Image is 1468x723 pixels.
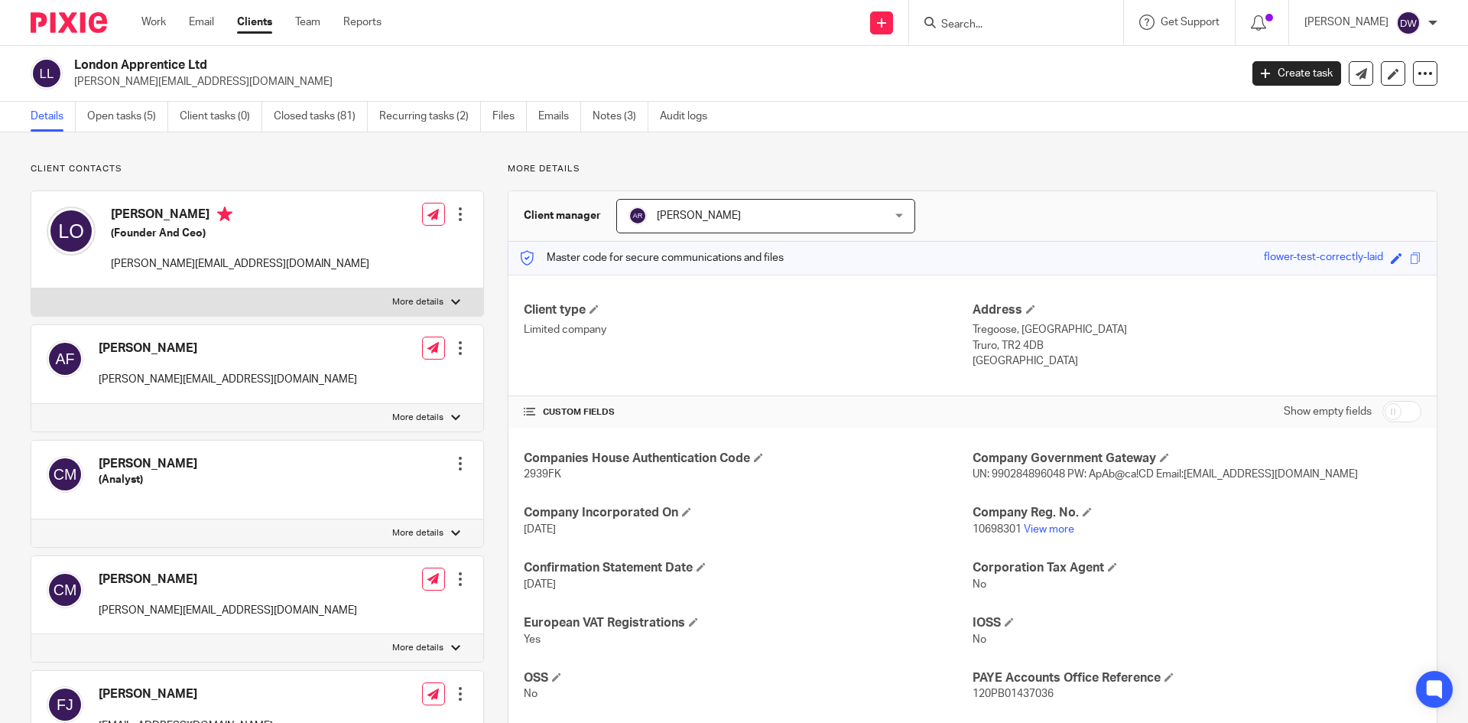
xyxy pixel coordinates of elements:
[1024,524,1074,535] a: View more
[524,302,973,318] h4: Client type
[524,579,556,590] span: [DATE]
[189,15,214,30] a: Email
[524,208,601,223] h3: Client manager
[99,603,357,618] p: [PERSON_NAME][EMAIL_ADDRESS][DOMAIN_NAME]
[392,642,443,654] p: More details
[973,579,986,590] span: No
[524,451,973,467] h4: Companies House Authentication Code
[1304,15,1388,30] p: [PERSON_NAME]
[1264,249,1383,267] div: flower-test-correctly-laid
[31,163,484,175] p: Client contacts
[180,102,262,132] a: Client tasks (0)
[973,353,1421,369] p: [GEOGRAPHIC_DATA]
[31,12,107,33] img: Pixie
[524,689,538,699] span: No
[237,15,272,30] a: Clients
[99,686,273,702] h4: [PERSON_NAME]
[141,15,166,30] a: Work
[99,340,357,357] h4: [PERSON_NAME]
[392,296,443,308] p: More details
[47,456,83,493] img: svg%3E
[274,102,368,132] a: Closed tasks (81)
[973,338,1421,353] p: Truro, TR2 4DB
[31,102,76,132] a: Details
[31,57,63,90] img: svg%3E
[99,572,357,588] h4: [PERSON_NAME]
[524,406,973,418] h4: CUSTOM FIELDS
[973,615,1421,631] h4: IOSS
[524,469,561,480] span: 2939FK
[74,57,999,73] h2: London Apprentice Ltd
[973,451,1421,467] h4: Company Government Gateway
[524,615,973,631] h4: European VAT Registrations
[973,302,1421,318] h4: Address
[973,670,1421,686] h4: PAYE Accounts Office Reference
[973,505,1421,521] h4: Company Reg. No.
[99,456,197,472] h4: [PERSON_NAME]
[524,560,973,576] h4: Confirmation Statement Date
[1161,17,1220,28] span: Get Support
[660,102,719,132] a: Audit logs
[47,340,83,377] img: svg%3E
[87,102,168,132] a: Open tasks (5)
[1284,404,1372,419] label: Show empty fields
[524,505,973,521] h4: Company Incorporated On
[1396,11,1421,35] img: svg%3E
[524,524,556,535] span: [DATE]
[295,15,320,30] a: Team
[593,102,648,132] a: Notes (3)
[99,372,357,387] p: [PERSON_NAME][EMAIL_ADDRESS][DOMAIN_NAME]
[47,686,83,723] img: svg%3E
[524,670,973,686] h4: OSS
[538,102,581,132] a: Emails
[524,322,973,337] p: Limited company
[973,524,1021,535] span: 10698301
[47,207,96,256] img: svg%3E
[379,102,481,132] a: Recurring tasks (2)
[508,163,1437,175] p: More details
[520,250,784,265] p: Master code for secure communications and files
[973,322,1421,337] p: Tregoose, [GEOGRAPHIC_DATA]
[47,572,83,608] img: svg%3E
[392,527,443,539] p: More details
[1252,61,1341,86] a: Create task
[111,256,369,272] p: [PERSON_NAME][EMAIL_ADDRESS][DOMAIN_NAME]
[973,689,1054,699] span: 120PB01437036
[111,226,369,241] h5: (Founder And Ceo)
[99,472,197,487] h5: (Analyst)
[524,634,541,645] span: Yes
[973,560,1421,576] h4: Corporation Tax Agent
[940,18,1077,32] input: Search
[392,412,443,424] p: More details
[628,207,647,225] img: svg%3E
[74,74,1229,90] p: [PERSON_NAME][EMAIL_ADDRESS][DOMAIN_NAME]
[973,469,1358,480] span: UN: 990284896048 PW: ApAb@ca!CD Email:[EMAIL_ADDRESS][DOMAIN_NAME]
[217,207,232,222] i: Primary
[111,207,369,226] h4: [PERSON_NAME]
[492,102,527,132] a: Files
[343,15,382,30] a: Reports
[657,210,741,221] span: [PERSON_NAME]
[973,634,986,645] span: No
